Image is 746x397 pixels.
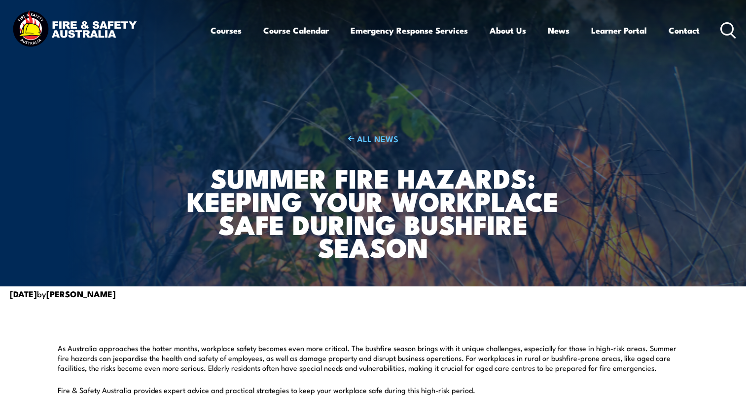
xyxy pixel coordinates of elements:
a: Course Calendar [263,17,329,43]
a: Courses [211,17,242,43]
p: As Australia approaches the hotter months, workplace safety becomes even more critical. The bushf... [58,343,689,373]
a: Learner Portal [591,17,647,43]
p: Fire & Safety Australia provides expert advice and practical strategies to keep your workplace sa... [58,385,689,395]
span: by [10,287,116,300]
strong: [DATE] [10,287,37,300]
a: ALL NEWS [179,133,567,144]
strong: [PERSON_NAME] [46,287,116,300]
h1: Summer Fire Hazards: Keeping Your Workplace Safe During Bushfire Season [179,166,567,258]
a: News [548,17,569,43]
a: Contact [669,17,700,43]
a: About Us [490,17,526,43]
a: Emergency Response Services [351,17,468,43]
